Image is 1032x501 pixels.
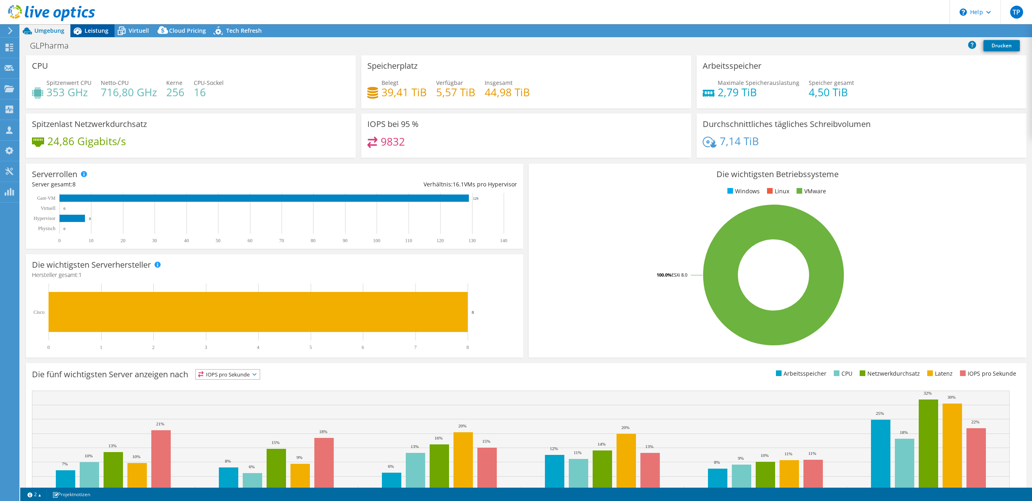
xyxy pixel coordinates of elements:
[725,187,760,196] li: Windows
[40,205,55,211] text: Virtuell
[367,61,417,70] h3: Speicherplatz
[472,310,474,315] text: 8
[473,197,479,201] text: 129
[156,421,164,426] text: 21%
[32,170,77,179] h3: Serverrollen
[47,79,91,87] span: Spitzenwert CPU
[78,271,82,279] span: 1
[466,345,469,350] text: 8
[62,461,68,466] text: 7%
[718,79,799,87] span: Maximale Speicherauslastung
[458,423,466,428] text: 20%
[720,137,759,146] h4: 7,14 TiB
[64,207,66,211] text: 0
[271,440,280,445] text: 15%
[774,369,826,378] li: Arbeitsspeicher
[436,88,475,97] h4: 5,57 TiB
[32,271,517,279] h4: Hersteller gesamt:
[436,79,463,87] span: Verfügbar
[367,120,419,129] h3: IOPS bei 95 %
[85,27,108,34] span: Leistung
[64,227,66,231] text: 0
[279,238,284,243] text: 70
[434,435,443,440] text: 16%
[100,345,102,350] text: 1
[194,88,224,97] h4: 16
[121,238,125,243] text: 20
[89,217,91,221] text: 8
[37,195,56,201] text: Gast-VM
[362,345,364,350] text: 6
[205,345,207,350] text: 3
[309,345,312,350] text: 5
[152,238,157,243] text: 30
[47,137,126,146] h4: 24,86 Gigabits/s
[809,88,854,97] h4: 4,50 TiB
[32,120,147,129] h3: Spitzenlast Netzwerkdurchsatz
[645,444,653,449] text: 13%
[761,453,769,458] text: 10%
[535,170,1020,179] h3: Die wichtigsten Betriebssysteme
[924,391,932,395] text: 32%
[101,79,129,87] span: Netto-CPU
[152,345,155,350] text: 2
[657,272,672,278] tspan: 100.0%
[900,430,908,435] text: 18%
[482,439,490,444] text: 15%
[85,453,93,458] text: 10%
[437,238,444,243] text: 120
[32,260,151,269] h3: Die wichtigsten Serverhersteller
[166,88,184,97] h4: 256
[574,450,582,455] text: 11%
[808,451,816,456] text: 11%
[718,88,799,97] h4: 2,79 TiB
[26,41,81,50] h1: GLPharma
[343,238,348,243] text: 90
[858,369,920,378] li: Netzwerkdurchsatz
[194,79,224,87] span: CPU-Sockel
[958,369,1016,378] li: IOPS pro Sekunde
[47,345,50,350] text: 0
[876,411,884,416] text: 25%
[411,444,419,449] text: 13%
[703,120,871,129] h3: Durchschnittliches tägliches Schreibvolumen
[311,238,316,243] text: 80
[297,455,303,460] text: 9%
[947,395,956,400] text: 30%
[184,238,189,243] text: 40
[468,238,476,243] text: 130
[373,238,380,243] text: 100
[381,137,405,146] h4: 9832
[225,459,231,463] text: 8%
[38,226,55,231] text: Physisch
[485,79,513,87] span: Insgesamt
[550,446,558,451] text: 12%
[971,419,979,424] text: 22%
[108,443,117,448] text: 13%
[795,187,826,196] li: VMware
[453,180,464,188] span: 16.1
[703,61,761,70] h3: Arbeitsspeicher
[784,451,793,456] text: 11%
[598,442,606,446] text: 14%
[925,369,953,378] li: Latenz
[101,88,157,97] h4: 716,80 GHz
[832,369,852,378] li: CPU
[129,27,149,34] span: Virtuell
[500,238,507,243] text: 140
[405,238,412,243] text: 110
[381,79,398,87] span: Belegt
[34,27,64,34] span: Umgebung
[226,27,262,34] span: Tech Refresh
[765,187,789,196] li: Linux
[248,238,252,243] text: 60
[89,238,93,243] text: 10
[738,456,744,461] text: 9%
[47,489,96,499] a: Projektnotizen
[809,79,854,87] span: Speicher gesamt
[34,309,45,315] text: Cisco
[257,345,259,350] text: 4
[166,79,182,87] span: Kerne
[319,429,327,434] text: 18%
[414,345,417,350] text: 7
